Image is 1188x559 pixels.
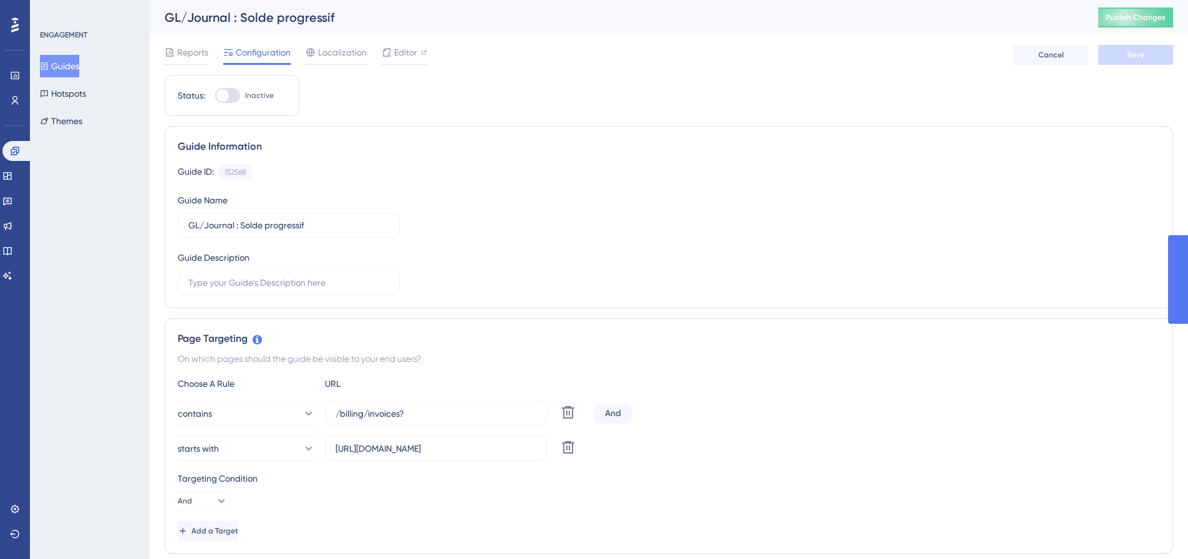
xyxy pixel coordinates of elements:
[178,401,315,426] button: contains
[318,45,367,60] span: Localization
[1136,510,1173,547] iframe: UserGuiding AI Assistant Launcher
[188,276,389,289] input: Type your Guide’s Description here
[40,55,79,77] button: Guides
[236,45,291,60] span: Configuration
[336,442,536,455] input: yourwebsite.com/path
[178,351,1160,366] div: On which pages should the guide be visible to your end users?
[594,404,632,424] div: And
[178,441,219,456] span: starts with
[178,521,238,541] button: Add a Target
[178,436,315,461] button: starts with
[40,30,87,40] div: ENGAGEMENT
[1038,50,1064,60] span: Cancel
[245,90,274,100] span: Inactive
[178,193,228,208] div: Guide Name
[178,406,212,421] span: contains
[178,88,205,103] div: Status:
[178,376,315,391] div: Choose A Rule
[40,82,86,105] button: Hotspots
[1098,7,1173,27] button: Publish Changes
[1127,50,1144,60] span: Save
[177,45,208,60] span: Reports
[165,9,1067,26] div: GL/Journal : Solde progressif
[178,471,1160,486] div: Targeting Condition
[178,250,249,265] div: Guide Description
[178,164,214,180] div: Guide ID:
[178,139,1160,154] div: Guide Information
[325,376,462,391] div: URL
[225,167,246,177] div: 152568
[178,491,228,511] button: And
[178,331,1160,346] div: Page Targeting
[1013,45,1088,65] button: Cancel
[1106,12,1166,22] span: Publish Changes
[191,526,238,536] span: Add a Target
[40,110,82,132] button: Themes
[178,496,192,506] span: And
[188,218,389,232] input: Type your Guide’s Name here
[1098,45,1173,65] button: Save
[394,45,417,60] span: Editor
[336,407,536,420] input: yourwebsite.com/path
